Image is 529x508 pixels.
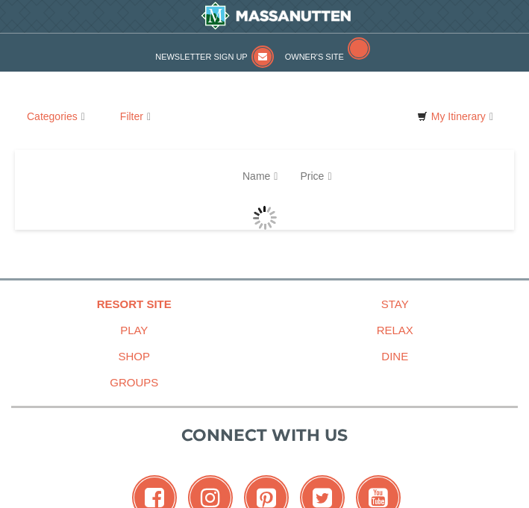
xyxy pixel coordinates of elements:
a: Groups [4,369,265,395]
a: Play [4,317,265,343]
a: Newsletter Sign Up [155,52,273,61]
a: Categories [15,105,97,128]
a: Filter [108,105,163,128]
a: Stay [265,291,526,317]
a: Name [231,161,289,191]
a: Relax [265,317,526,343]
img: Massanutten Resort Logo [201,1,351,30]
a: Owner's Site [285,52,370,61]
a: Massanutten Resort [22,1,529,30]
p: Connect with us [11,423,518,448]
a: Price [289,161,342,191]
span: Newsletter Sign Up [155,52,247,61]
img: wait gif [253,206,277,230]
a: Dine [265,343,526,369]
a: Shop [4,343,265,369]
a: My Itinerary [407,105,503,128]
span: Owner's Site [285,52,344,61]
a: Resort Site [4,291,265,317]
